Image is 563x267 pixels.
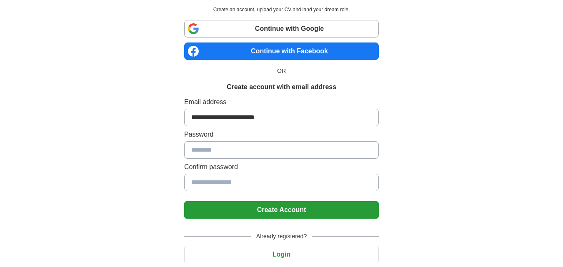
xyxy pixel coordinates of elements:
[184,246,379,263] button: Login
[184,130,379,140] label: Password
[184,42,379,60] a: Continue with Facebook
[272,67,291,75] span: OR
[251,232,312,241] span: Already registered?
[186,6,377,13] p: Create an account, upload your CV and land your dream role.
[227,82,336,92] h1: Create account with email address
[184,251,379,258] a: Login
[184,201,379,219] button: Create Account
[184,162,379,172] label: Confirm password
[184,20,379,37] a: Continue with Google
[184,97,379,107] label: Email address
